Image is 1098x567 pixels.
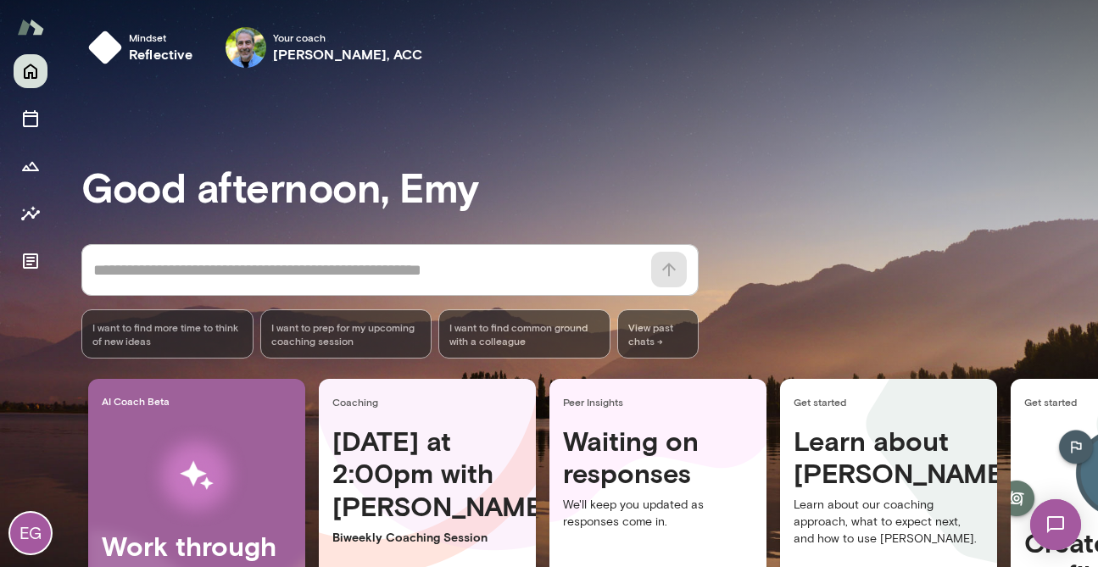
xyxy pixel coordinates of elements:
div: I want to prep for my upcoming coaching session [260,309,432,359]
button: Mindsetreflective [81,20,207,75]
span: Coaching [332,395,529,409]
span: I want to find more time to think of new ideas [92,320,242,347]
div: Charles Silvestro, ACCYour coach[PERSON_NAME], ACC [214,20,435,75]
span: I want to prep for my upcoming coaching session [271,320,421,347]
h6: [PERSON_NAME], ACC [273,44,423,64]
span: I want to find common ground with a colleague [449,320,599,347]
img: Mento [17,11,44,43]
img: mindset [88,31,122,64]
h4: [DATE] at 2:00pm with [PERSON_NAME] [332,425,522,522]
button: Documents [14,244,47,278]
button: Home [14,54,47,88]
p: Biweekly Coaching Session [332,529,522,546]
p: We'll keep you updated as responses come in. [563,497,753,531]
img: Charles Silvestro, ACC [226,27,266,68]
h4: Waiting on responses [563,425,753,490]
span: Your coach [273,31,423,44]
span: Peer Insights [563,395,760,409]
span: Mindset [129,31,193,44]
span: Get started [794,395,990,409]
p: Learn about our coaching approach, what to expect next, and how to use [PERSON_NAME]. [794,497,984,548]
button: Growth Plan [14,149,47,183]
h4: Learn about [PERSON_NAME] [794,425,984,490]
h3: Good afternoon, Emy [81,163,1098,210]
h6: reflective [129,44,193,64]
button: Sessions [14,102,47,136]
div: I want to find more time to think of new ideas [81,309,254,359]
div: EG [10,513,51,553]
button: Insights [14,197,47,231]
span: AI Coach Beta [102,394,298,408]
span: View past chats -> [617,309,699,359]
img: AI Workflows [121,422,272,530]
div: I want to find common ground with a colleague [438,309,610,359]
